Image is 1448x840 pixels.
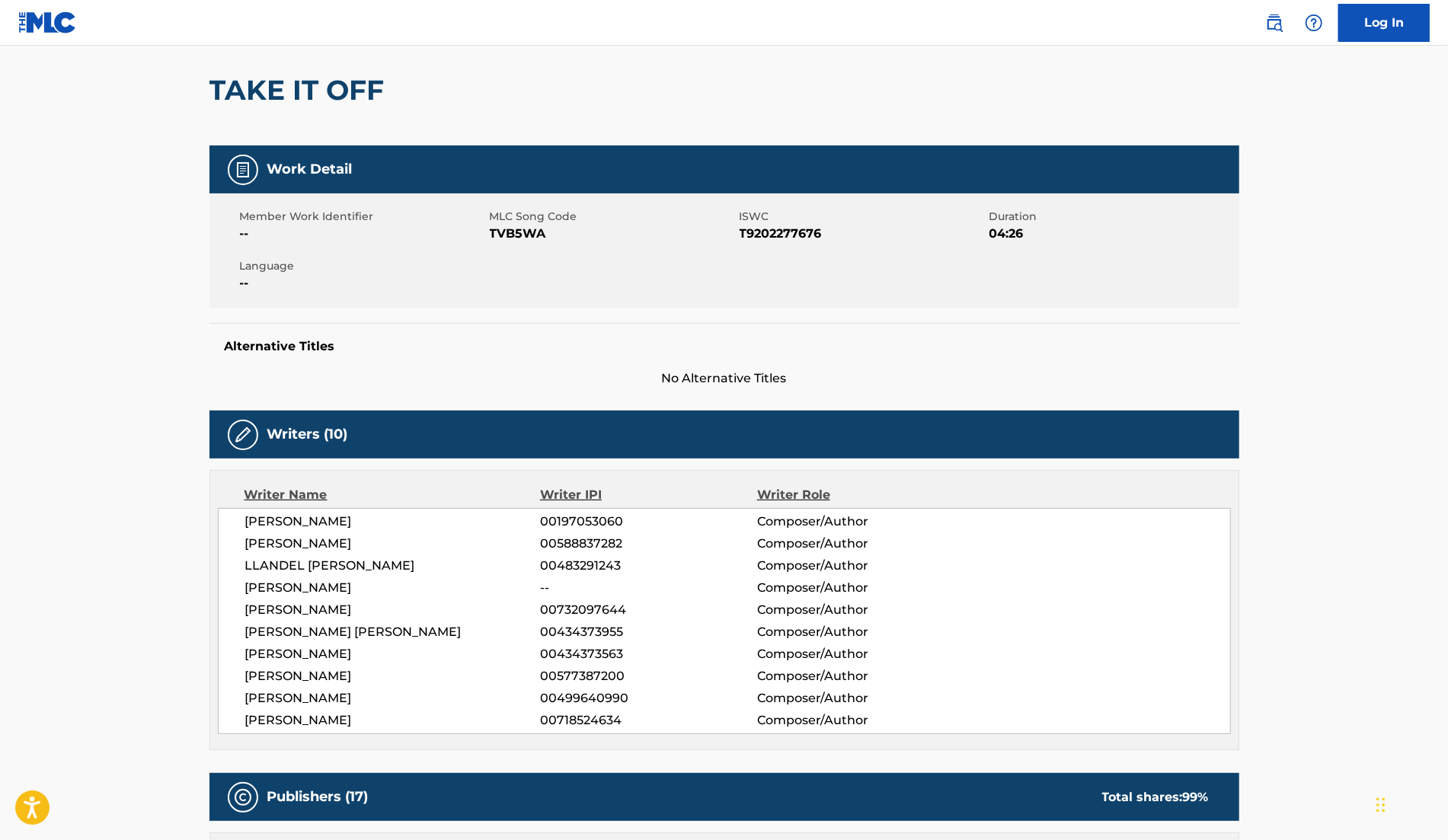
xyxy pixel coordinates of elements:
[240,274,486,292] span: --
[18,11,77,34] img: MLC Logo
[1102,788,1209,806] div: Total shares:
[209,369,1239,388] span: No Alternative Titles
[989,209,1235,225] span: Duration
[245,557,541,575] span: LLANDEL [PERSON_NAME]
[740,209,986,225] span: ISWC
[245,535,541,553] span: [PERSON_NAME]
[245,711,541,730] span: [PERSON_NAME]
[757,689,954,707] span: Composer/Author
[245,689,541,707] span: [PERSON_NAME]
[757,601,954,619] span: Composer/Author
[1305,14,1323,32] img: help
[757,557,954,575] span: Composer/Author
[267,161,353,178] h5: Work Detail
[240,258,486,274] span: Language
[540,557,756,575] span: 00483291243
[757,645,954,663] span: Composer/Author
[490,209,736,225] span: MLC Song Code
[245,513,541,531] span: [PERSON_NAME]
[240,225,486,243] span: --
[1372,767,1448,840] iframe: Chat Widget
[540,601,756,619] span: 00732097644
[540,623,756,641] span: 00434373955
[1299,8,1329,38] div: Help
[1376,782,1386,828] div: Drag
[234,161,252,179] img: Work Detail
[757,711,954,730] span: Composer/Author
[1265,14,1283,32] img: search
[209,73,392,107] h2: TAKE IT OFF
[245,579,541,597] span: [PERSON_NAME]
[245,623,541,641] span: [PERSON_NAME] [PERSON_NAME]
[989,225,1235,243] span: 04:26
[225,339,1224,354] h5: Alternative Titles
[240,209,486,225] span: Member Work Identifier
[540,645,756,663] span: 00434373563
[540,689,756,707] span: 00499640990
[757,486,954,504] div: Writer Role
[1259,8,1290,38] a: Public Search
[540,579,756,597] span: --
[540,513,756,531] span: 00197053060
[757,535,954,553] span: Composer/Author
[540,711,756,730] span: 00718524634
[540,535,756,553] span: 00588837282
[267,788,369,806] h5: Publishers (17)
[245,645,541,663] span: [PERSON_NAME]
[245,601,541,619] span: [PERSON_NAME]
[245,486,541,504] div: Writer Name
[234,788,252,806] img: Publishers
[234,426,252,444] img: Writers
[540,667,756,685] span: 00577387200
[757,579,954,597] span: Composer/Author
[490,225,736,243] span: TVB5WA
[1183,790,1209,804] span: 99 %
[540,486,757,504] div: Writer IPI
[757,667,954,685] span: Composer/Author
[1338,4,1430,42] a: Log In
[757,513,954,531] span: Composer/Author
[757,623,954,641] span: Composer/Author
[267,426,348,443] h5: Writers (10)
[740,225,986,243] span: T9202277676
[245,667,541,685] span: [PERSON_NAME]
